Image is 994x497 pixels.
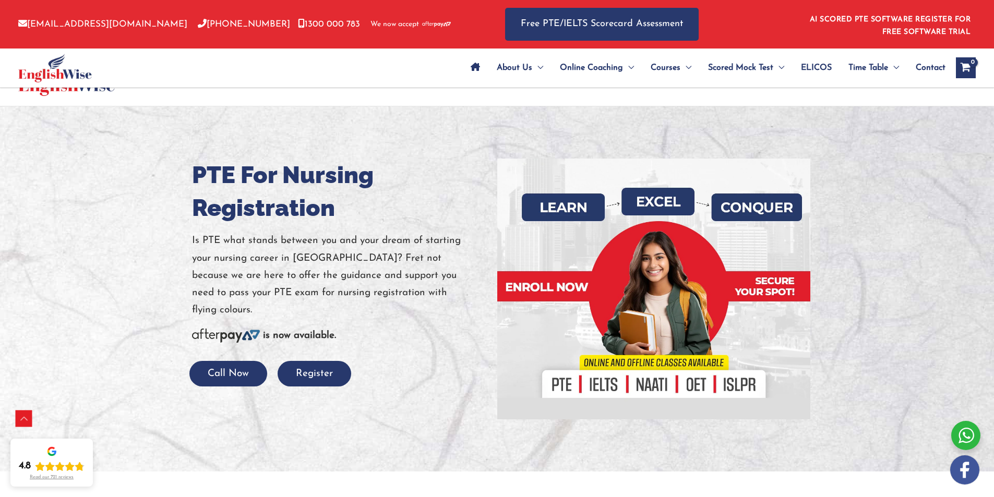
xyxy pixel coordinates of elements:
button: Call Now [189,361,267,386]
img: Afterpay-Logo [192,329,260,343]
span: Menu Toggle [623,50,634,86]
img: white-facebook.png [950,455,979,484]
aside: Header Widget 1 [804,7,976,41]
nav: Site Navigation: Main Menu [462,50,945,86]
span: Menu Toggle [773,50,784,86]
span: Menu Toggle [680,50,691,86]
a: Scored Mock TestMenu Toggle [700,50,793,86]
a: Call Now [189,369,267,379]
a: 1300 000 783 [298,20,360,29]
a: About UsMenu Toggle [488,50,552,86]
a: CoursesMenu Toggle [642,50,700,86]
span: About Us [497,50,532,86]
a: AI SCORED PTE SOFTWARE REGISTER FOR FREE SOFTWARE TRIAL [810,16,971,36]
div: Rating: 4.8 out of 5 [19,460,85,472]
a: ELICOS [793,50,840,86]
span: Online Coaching [560,50,623,86]
span: Menu Toggle [532,50,543,86]
a: View Shopping Cart, empty [956,57,976,78]
span: ELICOS [801,50,832,86]
img: Afterpay-Logo [422,21,451,27]
a: [PHONE_NUMBER] [198,20,290,29]
b: is now available. [263,331,336,341]
span: Contact [916,50,945,86]
a: [EMAIL_ADDRESS][DOMAIN_NAME] [18,20,187,29]
p: Is PTE what stands between you and your dream of starting your nursing career in [GEOGRAPHIC_DATA... [192,232,489,319]
a: Free PTE/IELTS Scorecard Assessment [505,8,699,41]
a: Contact [907,50,945,86]
button: Register [278,361,351,386]
h1: PTE For Nursing Registration [192,159,489,224]
span: We now accept [370,19,419,30]
span: Menu Toggle [888,50,899,86]
div: 4.8 [19,460,31,472]
a: Online CoachingMenu Toggle [552,50,642,86]
img: cropped-ew-logo [18,54,92,82]
a: Register [278,369,351,379]
span: Time Table [848,50,888,86]
span: Scored Mock Test [708,50,773,86]
span: Courses [651,50,680,86]
div: Read our 721 reviews [30,475,74,480]
a: Time TableMenu Toggle [840,50,907,86]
